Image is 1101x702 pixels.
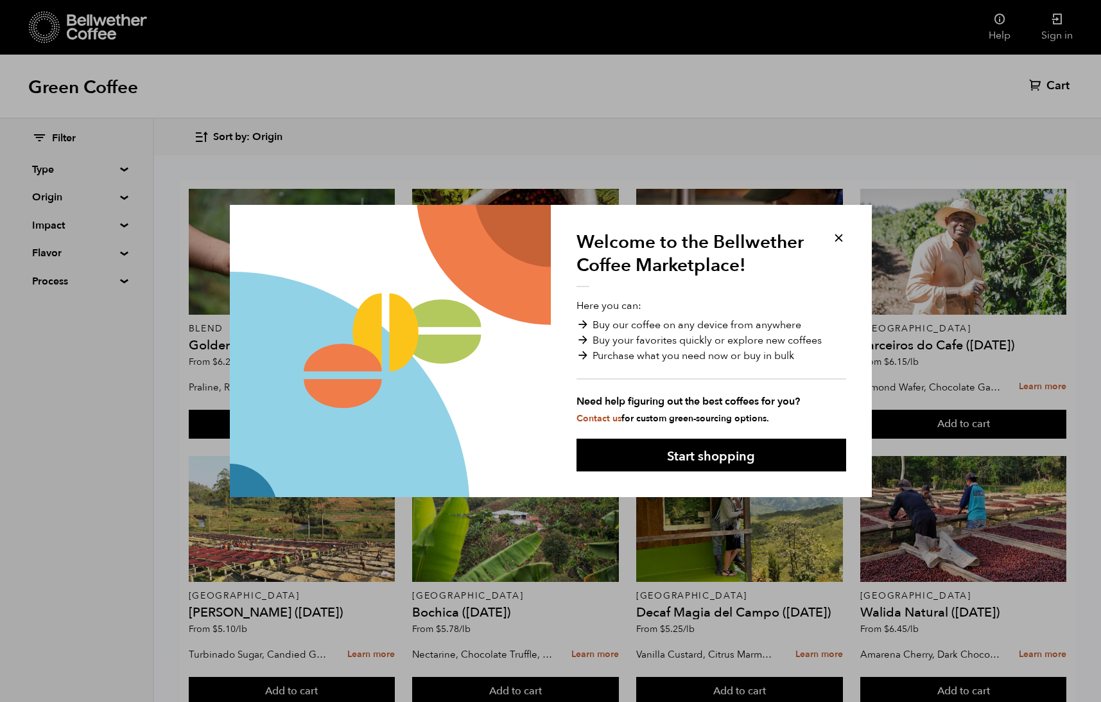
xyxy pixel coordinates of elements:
li: Purchase what you need now or buy in bulk [577,348,846,364]
p: Here you can: [577,298,846,425]
li: Buy your favorites quickly or explore new coffees [577,333,846,348]
li: Buy our coffee on any device from anywhere [577,317,846,333]
strong: Need help figuring out the best coffees for you? [577,394,846,409]
button: Start shopping [577,439,846,471]
a: Contact us [577,412,621,425]
h1: Welcome to the Bellwether Coffee Marketplace! [577,231,814,287]
small: for custom green-sourcing options. [577,412,769,425]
